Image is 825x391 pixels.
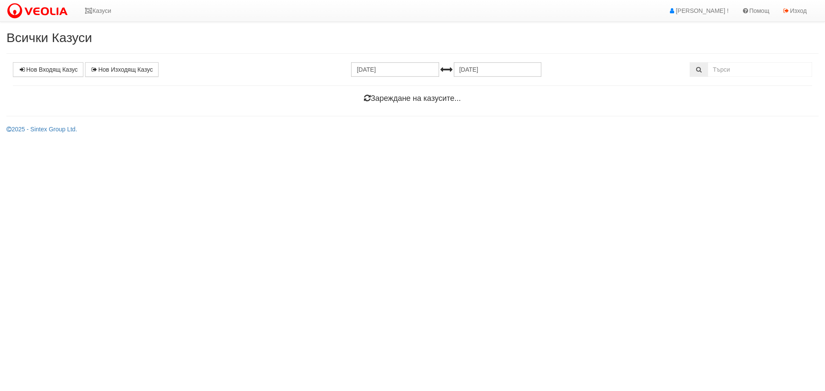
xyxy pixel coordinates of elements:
[13,62,83,77] a: Нов Входящ Казус
[6,2,72,20] img: VeoliaLogo.png
[708,62,812,77] input: Търсене по Идентификатор, Бл/Вх/Ап, Тип, Описание, Моб. Номер, Имейл, Файл, Коментар,
[85,62,159,77] a: Нов Изходящ Казус
[6,30,819,45] h2: Всички Казуси
[6,126,77,133] a: 2025 - Sintex Group Ltd.
[13,94,812,103] h4: Зареждане на казусите...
